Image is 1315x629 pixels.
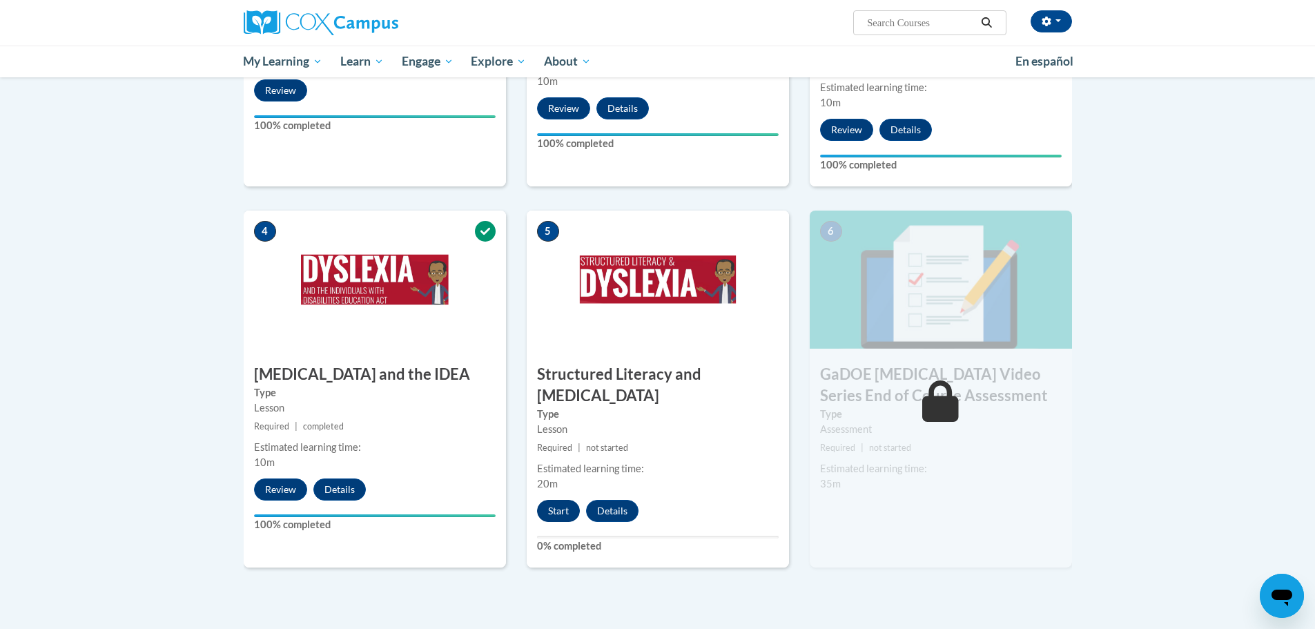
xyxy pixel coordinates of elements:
div: Estimated learning time: [820,461,1062,476]
a: About [535,46,600,77]
button: Review [820,119,873,141]
span: Required [254,421,289,432]
label: Type [820,407,1062,422]
span: 20m [537,478,558,490]
span: not started [869,443,911,453]
img: Course Image [810,211,1072,349]
a: En español [1006,47,1082,76]
h3: GaDOE [MEDICAL_DATA] Video Series End of Course Assessment [810,364,1072,407]
span: Explore [471,53,526,70]
button: Review [537,97,590,119]
div: Main menu [223,46,1093,77]
button: Details [596,97,649,119]
span: | [578,443,581,453]
span: Required [537,443,572,453]
button: Details [879,119,932,141]
div: Your progress [254,514,496,517]
span: completed [303,421,344,432]
button: Details [313,478,366,501]
label: Type [254,385,496,400]
h3: Structured Literacy and [MEDICAL_DATA] [527,364,789,407]
span: 5 [537,221,559,242]
div: Estimated learning time: [254,440,496,455]
label: 100% completed [254,517,496,532]
span: My Learning [243,53,322,70]
input: Search Courses [866,14,976,31]
img: Course Image [244,211,506,349]
a: Engage [393,46,462,77]
span: | [861,443,864,453]
a: Cox Campus [244,10,506,35]
button: Start [537,500,580,522]
label: 0% completed [537,539,779,554]
label: 100% completed [820,157,1062,173]
div: Your progress [820,155,1062,157]
div: Assessment [820,422,1062,437]
span: 10m [537,75,558,87]
span: Required [820,443,855,453]
span: 10m [254,456,275,468]
button: Account Settings [1031,10,1072,32]
a: Learn [331,46,393,77]
button: Review [254,478,307,501]
img: Course Image [527,211,789,349]
span: Learn [340,53,384,70]
label: 100% completed [254,118,496,133]
h3: [MEDICAL_DATA] and the IDEA [244,364,506,385]
div: Your progress [254,115,496,118]
div: Lesson [254,400,496,416]
a: My Learning [235,46,332,77]
span: Engage [402,53,454,70]
div: Estimated learning time: [537,461,779,476]
span: 10m [820,97,841,108]
button: Search [976,14,997,31]
img: Cox Campus [244,10,398,35]
button: Review [254,79,307,101]
label: 100% completed [537,136,779,151]
div: Lesson [537,422,779,437]
span: | [295,421,298,432]
span: 6 [820,221,842,242]
span: 4 [254,221,276,242]
span: not started [586,443,628,453]
span: 35m [820,478,841,490]
span: En español [1015,54,1073,68]
label: Type [537,407,779,422]
button: Details [586,500,639,522]
iframe: Button to launch messaging window [1260,574,1304,618]
div: Your progress [537,133,779,136]
a: Explore [462,46,535,77]
span: About [544,53,591,70]
div: Estimated learning time: [820,80,1062,95]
